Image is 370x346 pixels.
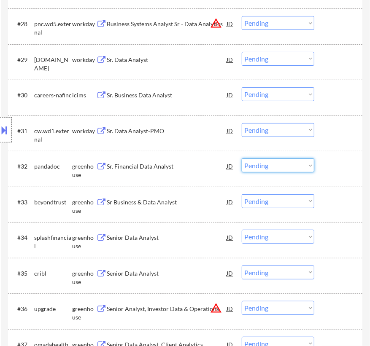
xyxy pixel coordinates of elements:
div: Sr Business & Data Analyst [107,198,227,207]
button: warning_amber [210,17,222,29]
div: cribl [34,269,72,278]
div: JD [226,266,234,281]
button: warning_amber [210,302,222,314]
div: Business Systems Analyst Sr - Data Analytics [107,20,227,28]
div: #34 [17,233,27,242]
div: greenhouse [72,305,96,321]
div: Sr. Financial Data Analyst [107,162,227,171]
div: JD [226,301,234,316]
div: splashfinancial [34,233,72,250]
div: #35 [17,269,27,278]
div: JD [226,230,234,245]
div: greenhouse [72,233,96,250]
div: JD [226,16,234,31]
div: JD [226,87,234,102]
div: JD [226,52,234,67]
div: JD [226,194,234,209]
div: upgrade [34,305,72,313]
div: Sr. Business Data Analyst [107,91,227,99]
div: JD [226,123,234,138]
div: #36 [17,305,27,313]
div: workday [72,20,96,28]
div: Sr. Data Analyst [107,56,227,64]
div: pnc.wd5.external [34,20,72,36]
div: Senior Data Analyst [107,233,227,242]
div: greenhouse [72,269,96,286]
div: #28 [17,20,27,28]
div: Senior Analyst, Investor Data & Operations [107,305,227,313]
div: Senior Data Analyst [107,269,227,278]
div: JD [226,158,234,174]
div: Sr. Data Analyst-PMO [107,127,227,135]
